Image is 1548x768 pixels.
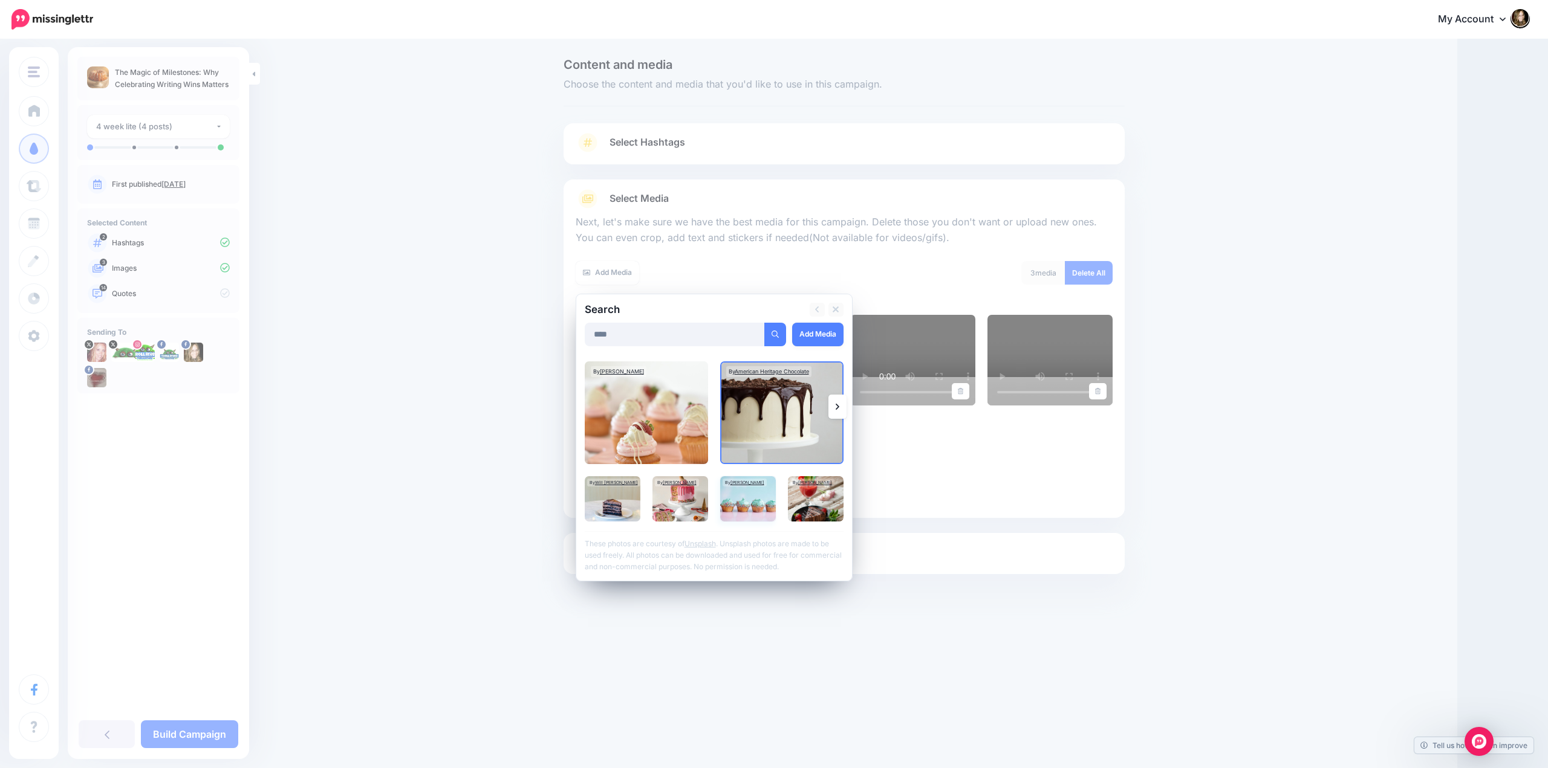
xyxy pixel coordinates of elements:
a: Tell us how we can improve [1414,737,1533,753]
p: These photos are courtesy of . Unsplash photos are made to be used freely. All photos can be down... [585,531,844,572]
a: Add Media [792,323,844,346]
div: Open Intercom Messenger [1465,727,1494,756]
a: [PERSON_NAME] [600,368,644,375]
span: Select Media [610,190,669,207]
div: By [726,366,811,377]
li: A post will be sent on day 0 [87,144,93,150]
h2: Search [585,305,620,315]
a: Unsplash [685,539,716,548]
div: By [790,479,834,486]
div: By [655,479,699,486]
div: media [1021,261,1065,285]
a: [PERSON_NAME] [730,480,764,485]
p: Images [112,263,230,274]
span: Choose the content and media that you'd like to use in this campaign. [564,77,1125,92]
a: [PERSON_NAME] [663,480,697,485]
img: 98659292f4feab02cc7123acab869b12_thumb.jpg [87,66,109,88]
img: AlietKitchen (cheesecake) shot on Nikon D300s - sigma 70-200 f 2.8 [788,476,844,521]
p: Next, let's make sure we have the best media for this campaign. Delete those you don't want or up... [576,215,1113,246]
img: picture-bsa83780.png [184,343,203,362]
li: A post will be sent on day 11 [132,146,136,149]
button: 4 week lite (4 posts) [87,115,230,138]
h4: Selected Content [87,218,230,227]
img: 23668510_545315325860937_6691514972213608448_n-bsa126768.jpg [135,343,155,362]
li: A post will be sent on day 30 [218,144,224,150]
img: 15741097_1379536512076986_2282019521477070531_n-bsa45826.png [160,343,179,362]
span: Select Hashtags [610,134,685,150]
span: 3 [1030,268,1035,277]
a: [PERSON_NAME] [798,480,832,485]
a: My Account [1426,5,1530,34]
span: 2 [100,233,107,240]
p: First published [112,179,230,190]
h4: Sending To [87,328,230,337]
a: Select Media [576,189,1113,208]
a: Will [PERSON_NAME] [595,480,638,485]
a: [DATE] [161,179,186,189]
span: 3 [100,259,107,266]
span: 14 [100,284,108,291]
a: Select Hashtags [576,133,1113,164]
img: HRzsaPVm-3629.jpeg [87,343,106,362]
img: A classic vanilla cupcake with vanilla buttercream is, perhaps, the finest way to eat sugar ever. [720,476,776,521]
div: 4 week lite (4 posts) [96,120,215,134]
div: By [723,479,767,486]
img: Missinglettr [11,9,93,30]
p: Hashtags [112,237,230,248]
div: By [591,366,646,377]
div: Select Media [576,208,1113,508]
img: 293549987_461511562644616_8711008052447637941_n-bsa125342.jpg [87,368,106,387]
li: A post will be sent on day 22 [175,146,178,149]
a: Delete All [1065,261,1113,285]
img: A slice of Chocolate Cake from Markham & Fitz — dessert bar in Northwest Arkansas. markhamandfitz... [585,476,640,521]
div: By [587,479,640,486]
img: MQSQsEJ6-30810.jpeg [111,343,141,362]
a: American Heritage Chocolate [735,368,809,375]
a: Add Media [576,261,639,285]
p: The Magic of Milestones: Why Celebrating Writing Wins Matters [115,66,230,91]
span: Content and media [564,59,1125,71]
p: Quotes [112,288,230,299]
img: menu.png [28,66,40,77]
